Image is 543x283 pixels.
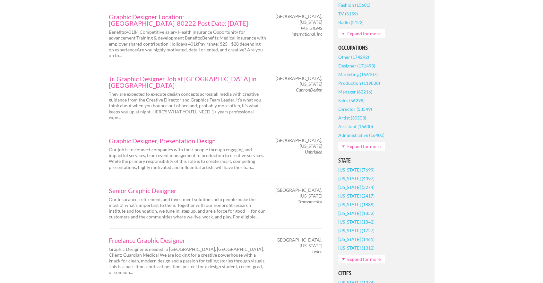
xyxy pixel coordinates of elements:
span: [GEOGRAPHIC_DATA], [US_STATE] [275,137,322,149]
h5: Cities [338,270,430,276]
span: [GEOGRAPHIC_DATA], [US_STATE] [275,237,322,249]
h5: Occupations [338,45,430,51]
h5: State [338,158,430,164]
p: Our insurance, retirement, and investment solutions help people make the most of what’s important... [109,197,266,220]
p: Graphic Designer is needed in [GEOGRAPHIC_DATA], [GEOGRAPHIC_DATA]. Client: Guardian Medical We a... [109,246,266,276]
a: Fashion (10601) [338,1,370,9]
span: [GEOGRAPHIC_DATA], [US_STATE] [275,75,322,87]
a: [US_STATE] (1727) [338,226,375,235]
a: Graphic Designer, Presentation Design [109,137,266,144]
a: Artist (30503) [338,113,366,122]
a: Assistant (16600) [338,122,373,131]
span: [GEOGRAPHIC_DATA], [US_STATE] [275,187,322,199]
a: Production (119838) [338,79,380,87]
a: Expand for more [338,142,385,151]
a: [US_STATE] (1889) [338,200,375,209]
a: Graphic Designer Location: [GEOGRAPHIC_DATA]-80222 Post Date: [DATE] [109,13,266,26]
p: Our job is to connect companies with their people through engaging and impactful services, from e... [109,147,266,170]
p: Benefits:401(k) Competitive salary Health insurance Opportunity for advancement Training & develo... [109,29,266,58]
a: Other (174292) [338,53,369,61]
em: FASTSIGNS International. Inc [291,25,322,37]
a: [US_STATE] (3274) [338,183,375,191]
em: Unbridled [305,149,322,155]
a: [US_STATE] (7699) [338,165,375,174]
a: Radio (2122) [338,18,364,27]
em: CannonDesign [296,87,322,93]
a: [US_STATE] (4397) [338,174,375,183]
span: [GEOGRAPHIC_DATA], [US_STATE] [275,13,322,25]
a: Manager (62216) [338,87,372,96]
em: Transamerica [298,199,322,204]
a: [US_STATE] (2417) [338,191,375,200]
em: Twine [312,249,322,254]
a: Expand for more [338,29,385,38]
a: Jr. Graphic Designer Job at [GEOGRAPHIC_DATA] in [GEOGRAPHIC_DATA] [109,75,266,88]
a: Senior Graphic Designer [109,187,266,194]
a: [US_STATE] (1461) [338,235,375,243]
a: Director (53549) [338,105,372,113]
a: Sales (56298) [338,96,365,105]
a: Expand for more [338,255,385,263]
a: Designer (171493) [338,61,375,70]
a: Administrative (16400) [338,131,384,139]
a: [US_STATE] (1842) [338,217,375,226]
a: Marketing (156107) [338,70,378,79]
a: TV (5159) [338,9,358,18]
a: [US_STATE] (1852) [338,209,375,217]
a: [US_STATE] (1312) [338,243,375,252]
a: Freelance Graphic Designer [109,237,266,243]
p: They are expected to execute design concepts across all media with creative guidance from the Cre... [109,91,266,120]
